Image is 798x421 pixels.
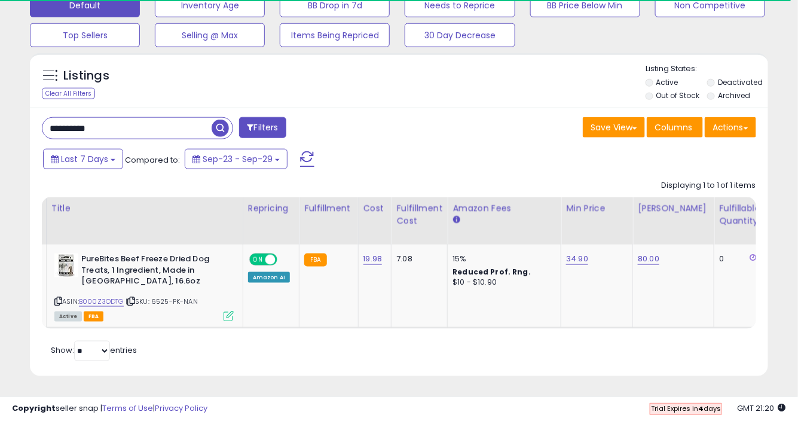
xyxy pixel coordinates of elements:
[452,254,552,264] div: 15%
[705,117,756,138] button: Actions
[651,404,721,413] span: Trial Expires in days
[363,253,383,265] a: 19.98
[647,117,703,138] button: Columns
[155,23,265,47] button: Selling @ Max
[126,297,198,306] span: | SKU: 6525-PK-NAN
[304,202,353,215] div: Fulfillment
[638,253,659,265] a: 80.00
[61,153,108,165] span: Last 7 Days
[396,254,438,264] div: 7.08
[738,402,786,414] span: 2025-10-7 21:20 GMT
[155,402,207,414] a: Privacy Policy
[79,297,124,307] a: B000Z3ODTG
[656,90,700,100] label: Out of Stock
[719,202,760,227] div: Fulfillable Quantity
[102,402,153,414] a: Terms of Use
[280,23,390,47] button: Items Being Repriced
[12,402,56,414] strong: Copyright
[452,277,552,288] div: $10 - $10.90
[718,90,750,100] label: Archived
[203,153,273,165] span: Sep-23 - Sep-29
[43,149,123,169] button: Last 7 Days
[698,404,704,413] b: 4
[583,117,645,138] button: Save View
[30,23,140,47] button: Top Sellers
[12,403,207,414] div: seller snap | |
[125,154,180,166] span: Compared to:
[54,254,78,277] img: 41yP5PiQEgL._SL40_.jpg
[405,23,515,47] button: 30 Day Decrease
[81,254,227,290] b: PureBites Beef Freeze Dried Dog Treats, 1 Ingredient, Made in [GEOGRAPHIC_DATA], 16.6oz
[51,202,238,215] div: Title
[638,202,709,215] div: [PERSON_NAME]
[396,202,442,227] div: Fulfillment Cost
[566,202,628,215] div: Min Price
[248,202,294,215] div: Repricing
[656,77,678,87] label: Active
[248,272,290,283] div: Amazon AI
[566,253,588,265] a: 34.90
[239,117,286,138] button: Filters
[718,77,763,87] label: Deactivated
[276,255,295,265] span: OFF
[84,312,104,322] span: FBA
[63,68,109,84] h5: Listings
[42,88,95,99] div: Clear All Filters
[185,149,288,169] button: Sep-23 - Sep-29
[51,345,137,356] span: Show: entries
[304,254,326,267] small: FBA
[452,202,556,215] div: Amazon Fees
[661,180,756,191] div: Displaying 1 to 1 of 1 items
[250,255,265,265] span: ON
[655,121,692,133] span: Columns
[452,215,460,225] small: Amazon Fees.
[452,267,531,277] b: Reduced Prof. Rng.
[363,202,387,215] div: Cost
[54,254,234,320] div: ASIN:
[719,254,756,264] div: 0
[646,63,768,75] p: Listing States:
[54,312,82,322] span: All listings currently available for purchase on Amazon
